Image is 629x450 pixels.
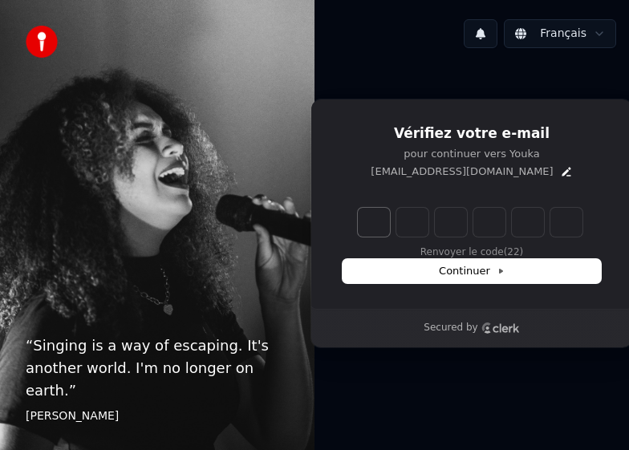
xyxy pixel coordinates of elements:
p: Secured by [424,322,477,334]
p: [EMAIL_ADDRESS][DOMAIN_NAME] [371,164,553,179]
input: Digit 2 [396,208,428,237]
p: pour continuer vers Youka [343,147,601,161]
input: Digit 4 [473,208,505,237]
input: Digit 5 [512,208,544,237]
input: Digit 6 [550,208,582,237]
img: youka [26,26,58,58]
input: Enter verification code. Digit 1 [358,208,390,237]
button: Continuer [343,259,601,283]
input: Digit 3 [435,208,467,237]
button: Edit [560,165,573,178]
a: Clerk logo [481,322,520,334]
div: Verification code input [355,205,586,240]
span: Continuer [439,264,505,278]
footer: [PERSON_NAME] [26,408,289,424]
p: “ Singing is a way of escaping. It's another world. I'm no longer on earth. ” [26,334,289,402]
h1: Vérifiez votre e-mail [343,124,601,144]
